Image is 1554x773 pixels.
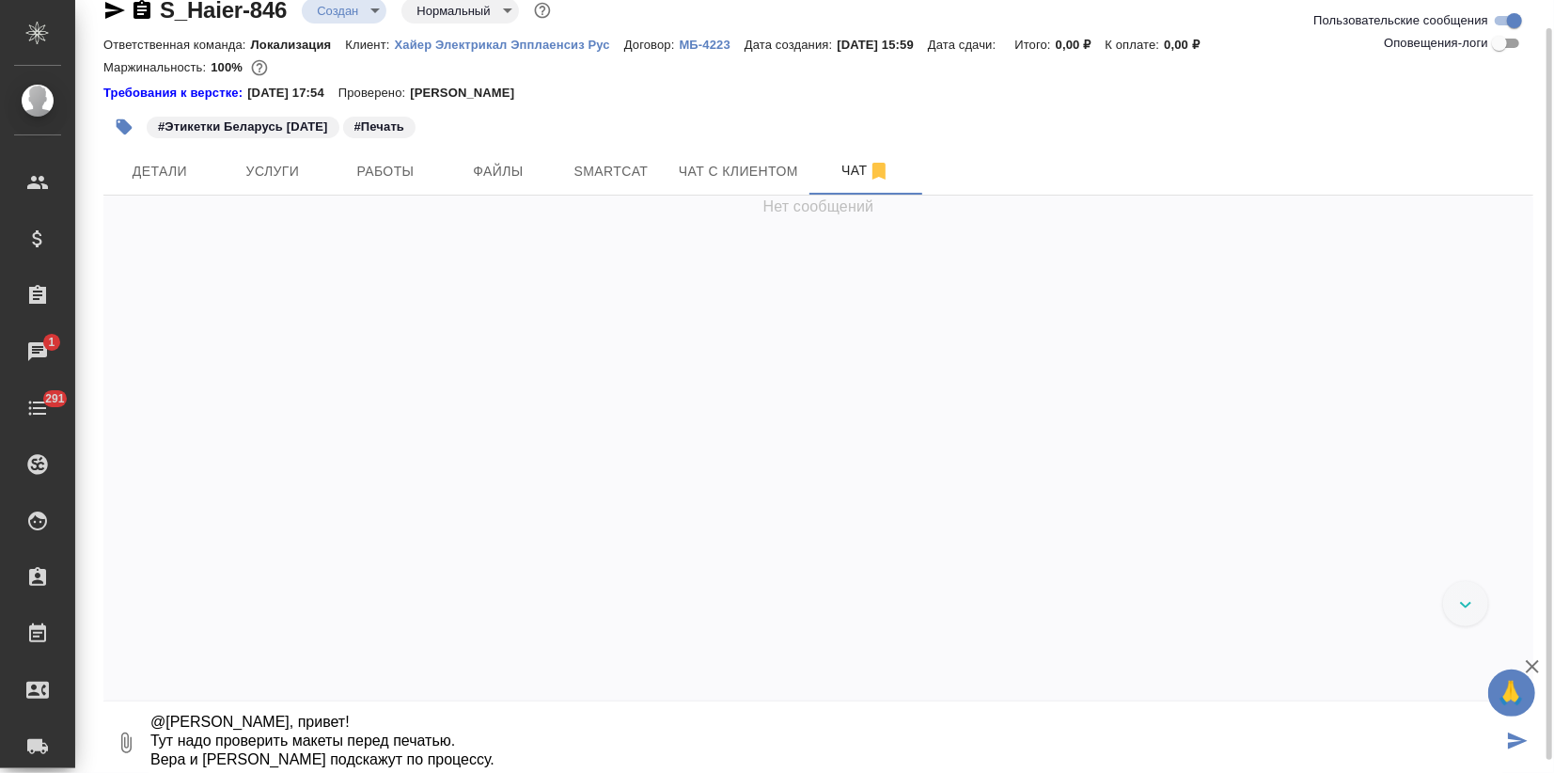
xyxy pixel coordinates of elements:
[345,38,394,52] p: Клиент:
[1488,670,1535,717] button: 🙏
[837,38,928,52] p: [DATE] 15:59
[158,118,328,136] p: #Этикетки Беларусь [DATE]
[338,84,411,103] p: Проверено:
[411,3,495,19] button: Нормальный
[247,84,338,103] p: [DATE] 17:54
[251,38,346,52] p: Локализация
[745,38,837,52] p: Дата создания:
[5,385,71,432] a: 291
[624,38,680,52] p: Договор:
[115,160,205,183] span: Детали
[340,160,431,183] span: Работы
[821,159,911,182] span: Чат
[34,389,76,408] span: 291
[680,36,745,52] a: МБ-4223
[453,160,543,183] span: Файлы
[247,55,272,80] button: 0
[1496,673,1528,713] span: 🙏
[395,36,624,52] a: Хайер Электрикал Эпплаенсиз Рус
[145,118,341,134] span: Этикетки Беларусь 08.10.2025
[103,60,211,74] p: Маржинальность:
[311,3,364,19] button: Создан
[5,328,71,375] a: 1
[1313,11,1488,30] span: Пользовательские сообщения
[1106,38,1165,52] p: К оплате:
[103,84,247,103] div: Нажми, чтобы открыть папку с инструкцией
[680,38,745,52] p: МБ-4223
[103,106,145,148] button: Добавить тэг
[228,160,318,183] span: Услуги
[103,84,247,103] a: Требования к верстке:
[1014,38,1055,52] p: Итого:
[763,196,874,218] span: Нет сообщений
[341,118,417,134] span: Печать
[395,38,624,52] p: Хайер Электрикал Эпплаенсиз Рус
[928,38,1000,52] p: Дата сдачи:
[868,160,890,182] svg: Отписаться
[566,160,656,183] span: Smartcat
[1056,38,1106,52] p: 0,00 ₽
[679,160,798,183] span: Чат с клиентом
[410,84,528,103] p: [PERSON_NAME]
[211,60,247,74] p: 100%
[37,333,66,352] span: 1
[103,38,251,52] p: Ответственная команда:
[1384,34,1488,53] span: Оповещения-логи
[1164,38,1214,52] p: 0,00 ₽
[354,118,404,136] p: #Печать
